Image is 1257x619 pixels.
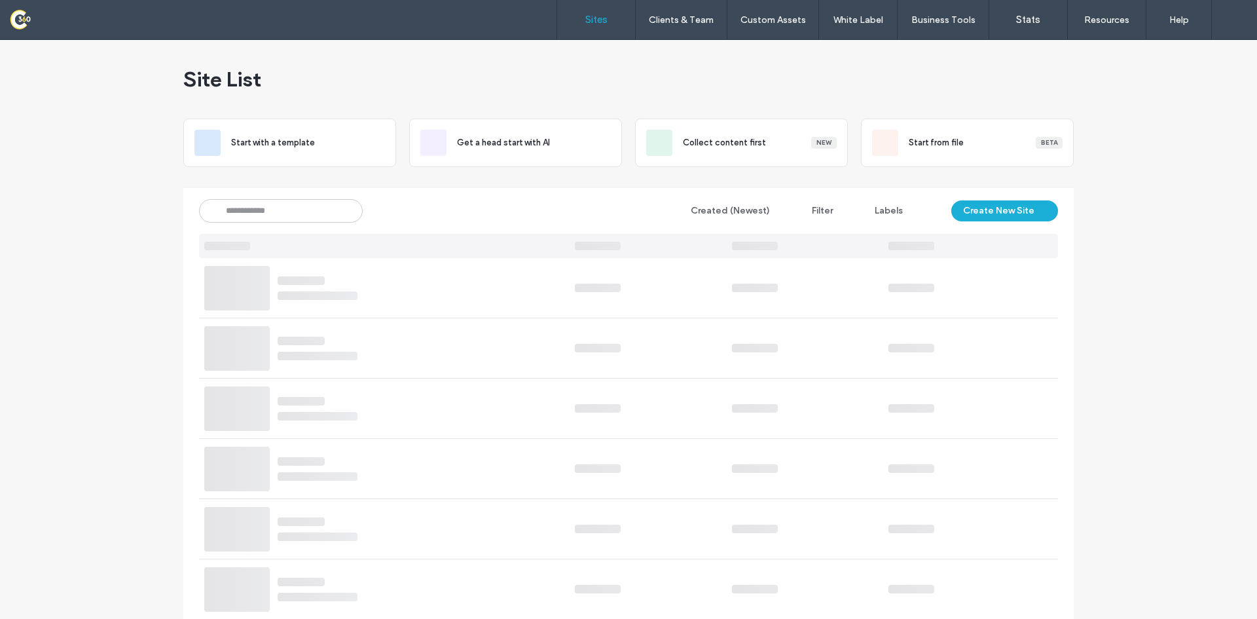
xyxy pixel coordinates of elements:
[861,119,1074,167] div: Start from fileBeta
[635,119,848,167] div: Collect content firstNew
[183,119,396,167] div: Start with a template
[585,14,608,26] label: Sites
[851,200,915,221] button: Labels
[457,136,550,149] span: Get a head start with AI
[409,119,622,167] div: Get a head start with AI
[231,136,315,149] span: Start with a template
[811,137,837,149] div: New
[1036,137,1063,149] div: Beta
[667,200,782,221] button: Created (Newest)
[911,14,975,26] label: Business Tools
[183,66,261,92] span: Site List
[909,136,964,149] span: Start from file
[787,200,846,221] button: Filter
[833,14,883,26] label: White Label
[1169,14,1189,26] label: Help
[951,200,1058,221] button: Create New Site
[683,136,766,149] span: Collect content first
[649,14,714,26] label: Clients & Team
[1016,14,1040,26] label: Stats
[1084,14,1129,26] label: Resources
[740,14,806,26] label: Custom Assets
